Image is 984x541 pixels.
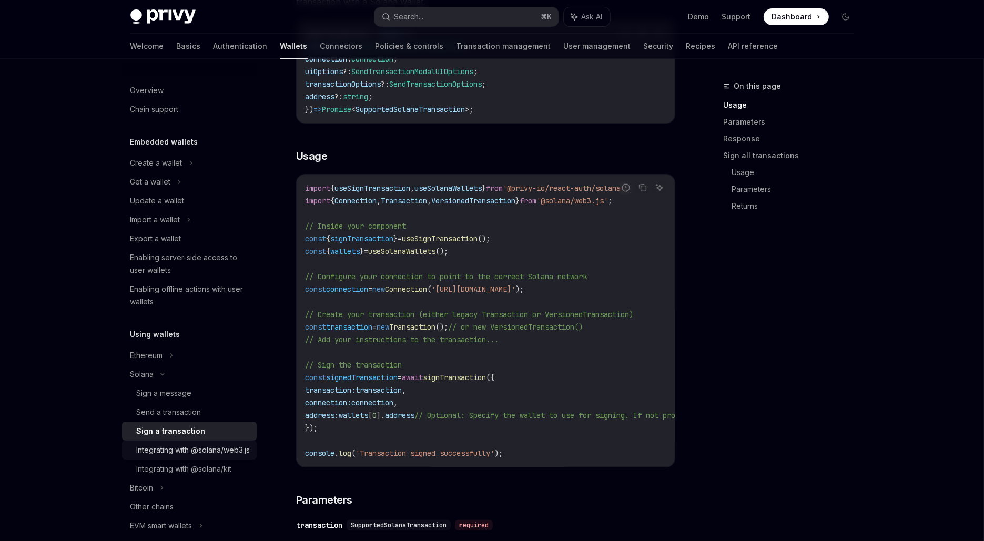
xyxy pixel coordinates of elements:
[339,411,368,420] span: wallets
[130,519,192,532] div: EVM smart wallets
[372,284,385,294] span: new
[724,130,863,147] a: Response
[296,149,328,164] span: Usage
[305,448,334,458] span: console
[465,105,469,114] span: >
[431,196,515,206] span: VersionedTransaction
[564,7,610,26] button: Ask AI
[305,196,330,206] span: import
[280,34,308,59] a: Wallets
[398,373,402,382] span: =
[515,196,520,206] span: }
[305,105,313,114] span: })
[486,183,503,193] span: from
[448,322,583,332] span: // or new VersionedTransaction()
[214,34,268,59] a: Authentication
[653,181,666,195] button: Ask AI
[722,12,751,22] a: Support
[339,448,351,458] span: log
[368,92,372,101] span: ;
[619,181,633,195] button: Report incorrect code
[137,444,250,456] div: Integrating with @solana/web3.js
[305,284,326,294] span: const
[130,368,154,381] div: Solana
[305,335,499,344] span: // Add your instructions to the transaction...
[377,411,385,420] span: ].
[636,181,650,195] button: Copy the contents from the code block
[305,373,326,382] span: const
[402,373,423,382] span: await
[122,100,257,119] a: Chain support
[130,157,182,169] div: Create a wallet
[482,79,486,89] span: ;
[414,411,831,420] span: // Optional: Specify the wallet to use for signing. If not provided, the first wallet will be used.
[130,283,250,308] div: Enabling offline actions with user wallets
[305,398,351,407] span: connection:
[482,183,486,193] span: }
[296,493,352,507] span: Parameters
[122,441,257,460] a: Integrating with @solana/web3.js
[377,322,389,332] span: new
[330,196,334,206] span: {
[385,411,414,420] span: address
[364,247,368,256] span: =
[122,191,257,210] a: Update a wallet
[130,195,185,207] div: Update a wallet
[486,373,494,382] span: ({
[305,92,334,101] span: address
[130,328,180,341] h5: Using wallets
[130,103,179,116] div: Chain support
[398,234,402,243] span: =
[385,284,427,294] span: Connection
[305,310,633,319] span: // Create your transaction (either legacy Transaction or VersionedTransaction)
[724,114,863,130] a: Parameters
[734,80,782,93] span: On this page
[322,105,351,114] span: Promise
[732,181,863,198] a: Parameters
[724,147,863,164] a: Sign all transactions
[414,183,482,193] span: useSolanaWallets
[122,422,257,441] a: Sign a transaction
[536,196,608,206] span: '@solana/web3.js'
[130,84,164,97] div: Overview
[515,284,524,294] span: );
[608,196,612,206] span: ;
[320,34,363,59] a: Connectors
[478,234,490,243] span: ();
[503,183,625,193] span: '@privy-io/react-auth/solana'
[410,183,414,193] span: ,
[122,248,257,280] a: Enabling server-side access to user wallets
[724,97,863,114] a: Usage
[313,105,322,114] span: =>
[137,387,192,400] div: Sign a message
[360,247,364,256] span: }
[305,183,330,193] span: import
[351,105,356,114] span: <
[334,448,339,458] span: .
[305,221,406,231] span: // Inside your component
[130,501,174,513] div: Other chains
[427,284,431,294] span: (
[435,247,448,256] span: ();
[305,272,587,281] span: // Configure your connection to point to the correct Solana network
[330,247,360,256] span: wallets
[122,280,257,311] a: Enabling offline actions with user wallets
[381,79,389,89] span: ?:
[305,360,402,370] span: // Sign the transaction
[351,54,393,64] span: Connection
[334,183,410,193] span: useSignTransaction
[837,8,854,25] button: Toggle dark mode
[326,247,330,256] span: {
[130,9,196,24] img: dark logo
[343,92,368,101] span: string
[351,398,393,407] span: connection
[494,448,503,458] span: );
[381,196,427,206] span: Transaction
[122,460,257,478] a: Integrating with @solana/kit
[137,463,232,475] div: Integrating with @solana/kit
[347,54,351,64] span: :
[356,105,465,114] span: SupportedSolanaTransaction
[296,520,342,530] div: transaction
[435,322,448,332] span: ();
[351,448,356,458] span: (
